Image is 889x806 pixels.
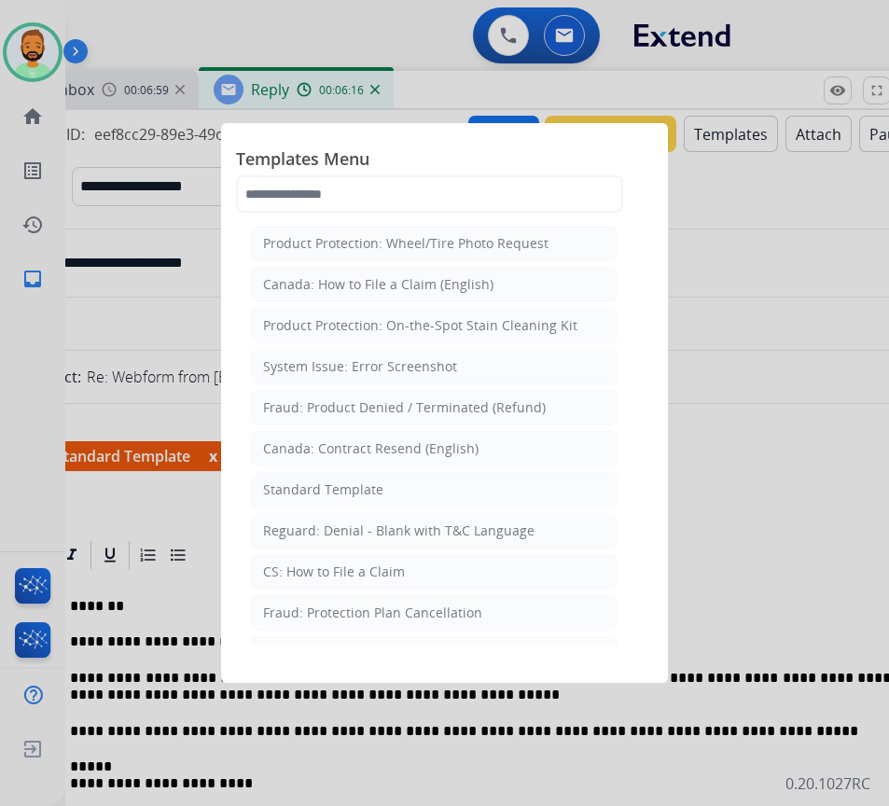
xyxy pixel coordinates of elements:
[263,357,457,376] div: System Issue: Error Screenshot
[263,316,577,335] div: Product Protection: On-the-Spot Stain Cleaning Kit
[263,604,482,622] div: Fraud: Protection Plan Cancellation
[263,439,479,458] div: Canada: Contract Resend (English)
[236,146,653,175] span: Templates Menu
[263,480,383,499] div: Standard Template
[263,398,546,417] div: Fraud: Product Denied / Terminated (Refund)
[263,234,549,253] div: Product Protection: Wheel/Tire Photo Request
[263,563,405,581] div: CS: How to File a Claim
[263,275,493,294] div: Canada: How to File a Claim (English)
[263,521,535,540] div: Reguard: Denial - Blank with T&C Language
